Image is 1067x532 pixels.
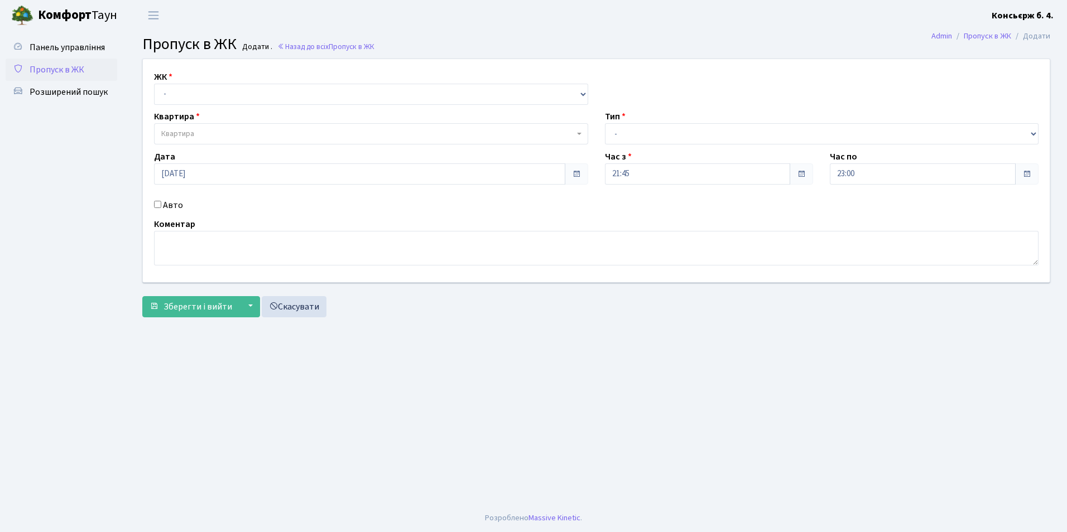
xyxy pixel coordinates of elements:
[830,150,857,163] label: Час по
[931,30,952,42] a: Admin
[1011,30,1050,42] li: Додати
[30,86,108,98] span: Розширений пошук
[915,25,1067,48] nav: breadcrumb
[605,110,626,123] label: Тип
[992,9,1054,22] a: Консьєрж б. 4.
[38,6,92,24] b: Комфорт
[605,150,632,163] label: Час з
[142,33,237,55] span: Пропуск в ЖК
[163,199,183,212] label: Авто
[140,6,167,25] button: Переключити навігацію
[30,64,84,76] span: Пропуск в ЖК
[11,4,33,27] img: logo.png
[6,36,117,59] a: Панель управління
[6,59,117,81] a: Пропуск в ЖК
[154,70,172,84] label: ЖК
[154,150,175,163] label: Дата
[154,110,200,123] label: Квартира
[38,6,117,25] span: Таун
[329,41,374,52] span: Пропуск в ЖК
[6,81,117,103] a: Розширений пошук
[240,42,272,52] small: Додати .
[528,512,580,524] a: Massive Kinetic
[164,301,232,313] span: Зберегти і вийти
[262,296,326,317] a: Скасувати
[161,128,194,139] span: Квартира
[964,30,1011,42] a: Пропуск в ЖК
[154,217,195,231] label: Коментар
[142,296,239,317] button: Зберегти і вийти
[30,41,105,54] span: Панель управління
[485,512,582,524] div: Розроблено .
[277,41,374,52] a: Назад до всіхПропуск в ЖК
